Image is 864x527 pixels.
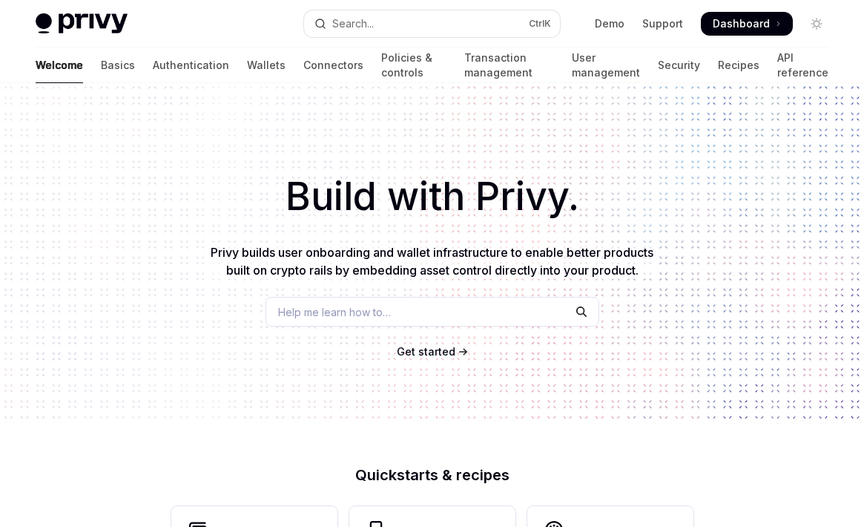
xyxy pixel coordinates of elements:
a: API reference [777,48,828,83]
h1: Build with Privy. [24,168,840,226]
a: Authentication [153,48,229,83]
a: Support [642,16,683,31]
h2: Quickstarts & recipes [171,468,693,482]
span: Dashboard [713,16,770,31]
a: Dashboard [701,12,793,36]
span: Privy builds user onboarding and wallet infrastructure to enable better products built on crypto ... [211,245,653,278]
a: Basics [101,48,135,83]
img: light logo [36,13,128,34]
a: Transaction management [464,48,554,83]
a: Get started [397,344,455,359]
div: Search... [332,15,374,33]
a: Welcome [36,48,83,83]
a: Policies & controls [381,48,446,83]
span: Get started [397,345,455,358]
span: Help me learn how to… [278,304,391,320]
a: Security [658,48,700,83]
a: Connectors [303,48,363,83]
a: Recipes [718,48,759,83]
button: Toggle dark mode [805,12,828,36]
a: Wallets [247,48,286,83]
button: Open search [304,10,561,37]
span: Ctrl K [529,18,551,30]
a: User management [572,48,640,83]
a: Demo [595,16,624,31]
